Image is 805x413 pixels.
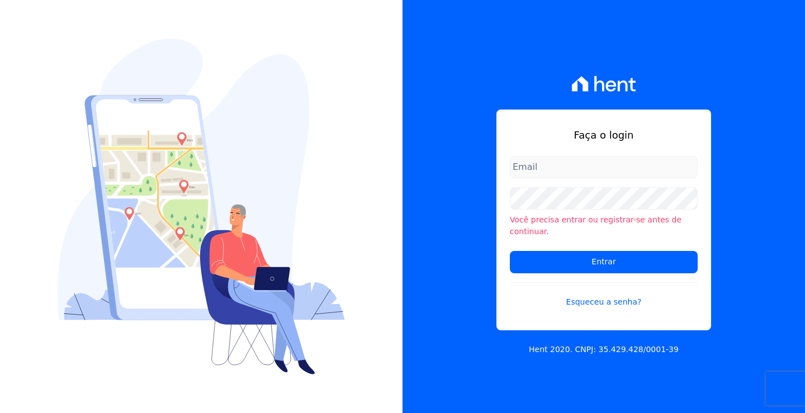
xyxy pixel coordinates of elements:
input: Entrar [510,251,698,273]
a: Esqueceu a senha? [510,282,698,308]
p: Hent 2020. CNPJ: 35.429.428/0001-39 [529,344,679,355]
h1: Faça o login [510,127,698,143]
input: Email [510,156,698,178]
li: Você precisa entrar ou registrar-se antes de continuar. [510,214,698,238]
img: Login [58,39,345,374]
